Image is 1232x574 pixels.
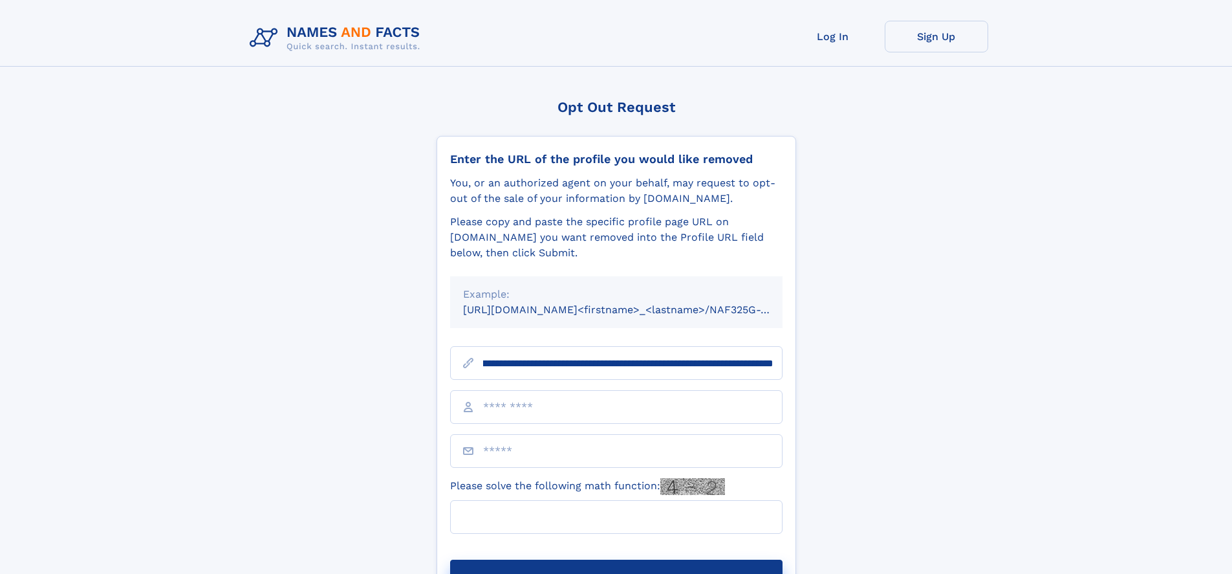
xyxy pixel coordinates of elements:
[885,21,988,52] a: Sign Up
[450,214,783,261] div: Please copy and paste the specific profile page URL on [DOMAIN_NAME] you want removed into the Pr...
[450,152,783,166] div: Enter the URL of the profile you would like removed
[781,21,885,52] a: Log In
[244,21,431,56] img: Logo Names and Facts
[463,304,807,316] small: [URL][DOMAIN_NAME]<firstname>_<lastname>/NAF325G-xxxxxxxx
[437,99,796,115] div: Opt Out Request
[450,478,725,495] label: Please solve the following math function:
[450,175,783,206] div: You, or an authorized agent on your behalf, may request to opt-out of the sale of your informatio...
[463,287,770,302] div: Example:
